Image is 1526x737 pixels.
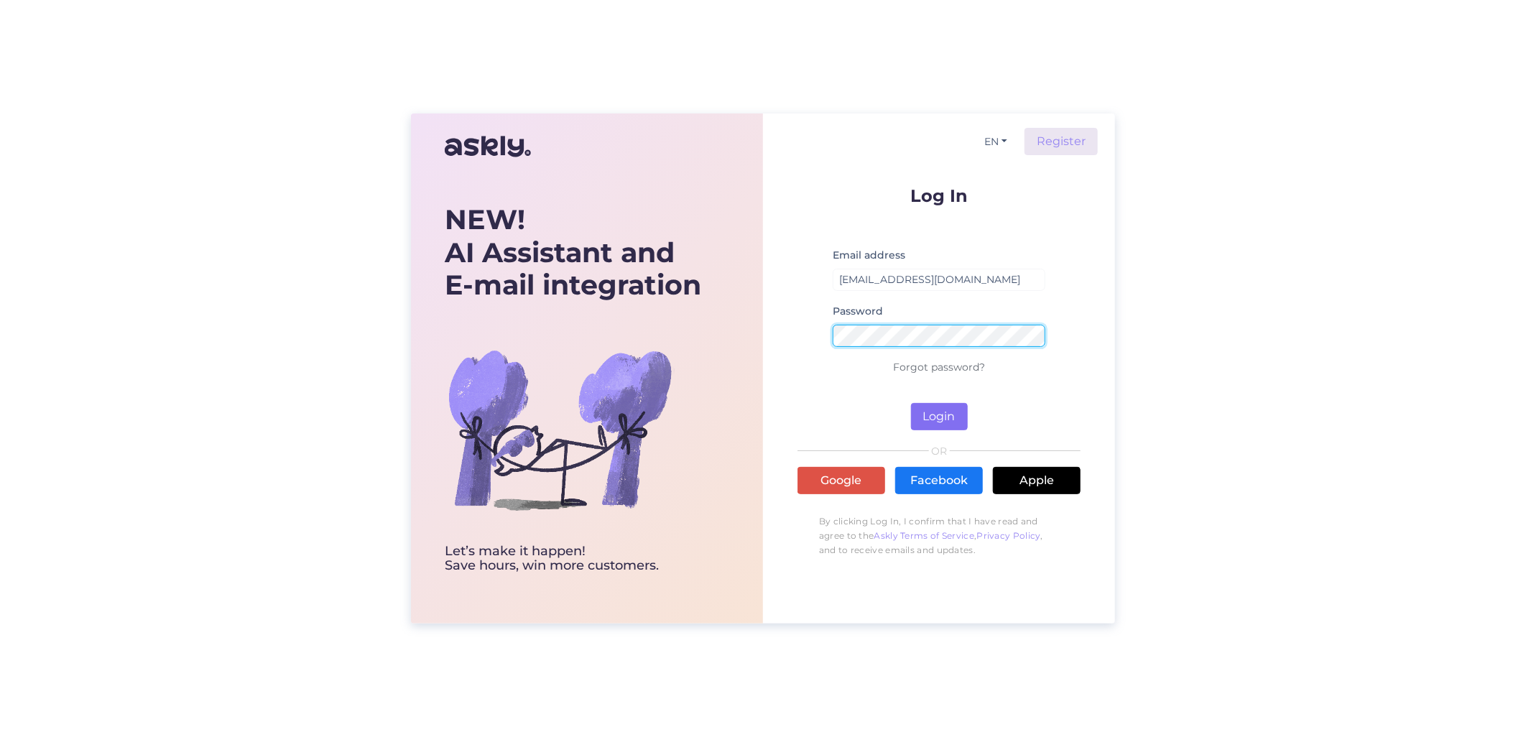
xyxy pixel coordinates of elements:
a: Apple [993,467,1081,494]
p: Log In [797,187,1081,205]
label: Password [833,304,883,319]
a: Forgot password? [893,361,985,374]
button: Login [911,403,968,430]
img: Askly [445,129,531,164]
img: bg-askly [445,315,675,544]
button: EN [979,131,1013,152]
b: NEW! [445,203,525,236]
a: Google [797,467,885,494]
span: OR [929,446,950,456]
a: Privacy Policy [977,530,1041,541]
p: By clicking Log In, I confirm that I have read and agree to the , , and to receive emails and upd... [797,507,1081,565]
input: Enter email [833,269,1045,291]
a: Register [1025,128,1098,155]
a: Facebook [895,467,983,494]
a: Askly Terms of Service [874,530,975,541]
div: Let’s make it happen! Save hours, win more customers. [445,544,701,573]
div: AI Assistant and E-mail integration [445,203,701,302]
label: Email address [833,248,905,263]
